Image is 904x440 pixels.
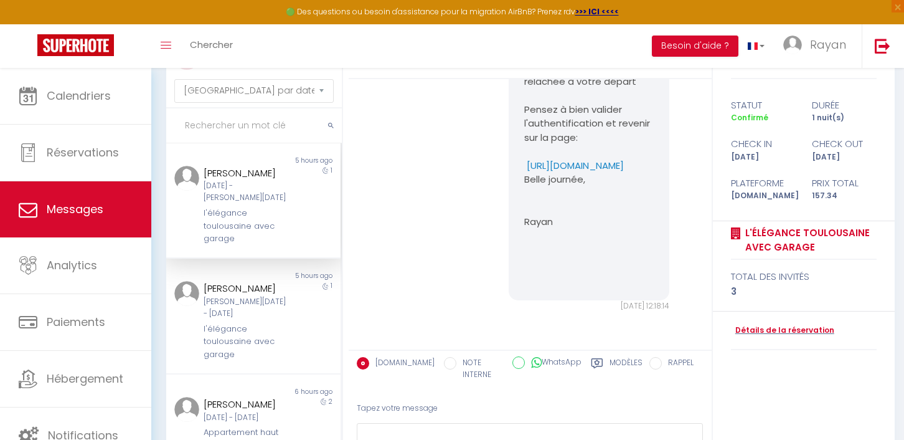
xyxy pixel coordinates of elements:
img: Super Booking [37,34,114,56]
div: [PERSON_NAME] [204,397,289,412]
a: Détails de la réservation [731,325,834,337]
div: 157.34 [804,190,885,202]
span: Calendriers [47,88,111,103]
div: 5 hours ago [253,271,341,281]
div: [DATE] - [PERSON_NAME][DATE] [204,180,289,204]
span: 1 [331,281,332,290]
div: statut [723,98,804,113]
input: Rechercher un mot clé [166,108,342,143]
div: check in [723,136,804,151]
img: ... [174,166,199,191]
div: [DATE] - [DATE] [204,412,289,424]
div: durée [804,98,885,113]
div: 5 hours ago [253,156,341,166]
div: [DATE] 12:18:14 [509,300,669,312]
img: logout [875,38,890,54]
a: >>> ICI <<<< [575,6,619,17]
p: C’est une garantie relâchée à votre départ Pensez à bien valider l'authentification et revenir su... [524,60,654,173]
label: WhatsApp [525,356,581,370]
div: [DOMAIN_NAME] [723,190,804,202]
div: [PERSON_NAME][DATE] - [DATE] [204,296,289,320]
div: check out [804,136,885,151]
div: 6 hours ago [253,387,341,397]
span: Réservations [47,145,119,160]
div: l'élégance toulousaine avec garage [204,207,289,245]
div: [DATE] [723,151,804,163]
div: Prix total [804,176,885,191]
span: Confirmé [731,112,768,123]
div: Tapez votre message [357,393,704,424]
a: Chercher [181,24,242,68]
span: Paiements [47,314,105,330]
div: Plateforme [723,176,804,191]
span: Hébergement [47,371,123,386]
div: [DATE] [804,151,885,163]
a: ... Rayan [774,24,862,68]
div: l'élégance toulousaine avec garage [204,323,289,361]
span: Chercher [190,38,233,51]
span: Analytics [47,257,97,273]
a: [URL][DOMAIN_NAME] [527,159,624,172]
a: l'élégance toulousaine avec garage [741,226,877,255]
label: RAPPEL [662,357,694,371]
span: Rayan [810,37,846,52]
div: [PERSON_NAME] [204,281,289,296]
img: ... [783,36,802,54]
span: 1 [331,166,332,175]
div: total des invités [731,269,877,284]
label: NOTE INTERNE [456,357,503,381]
p: Rayan [524,215,654,229]
span: Messages [47,201,103,217]
div: [PERSON_NAME] [204,166,289,181]
p: Belle journée, [524,173,654,187]
label: [DOMAIN_NAME] [369,357,435,371]
div: 3 [731,284,877,299]
img: ... [174,397,199,422]
img: ... [174,281,199,306]
span: 2 [329,397,332,406]
div: 1 nuit(s) [804,112,885,124]
button: Besoin d'aide ? [652,36,738,57]
label: Modèles [610,357,643,383]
